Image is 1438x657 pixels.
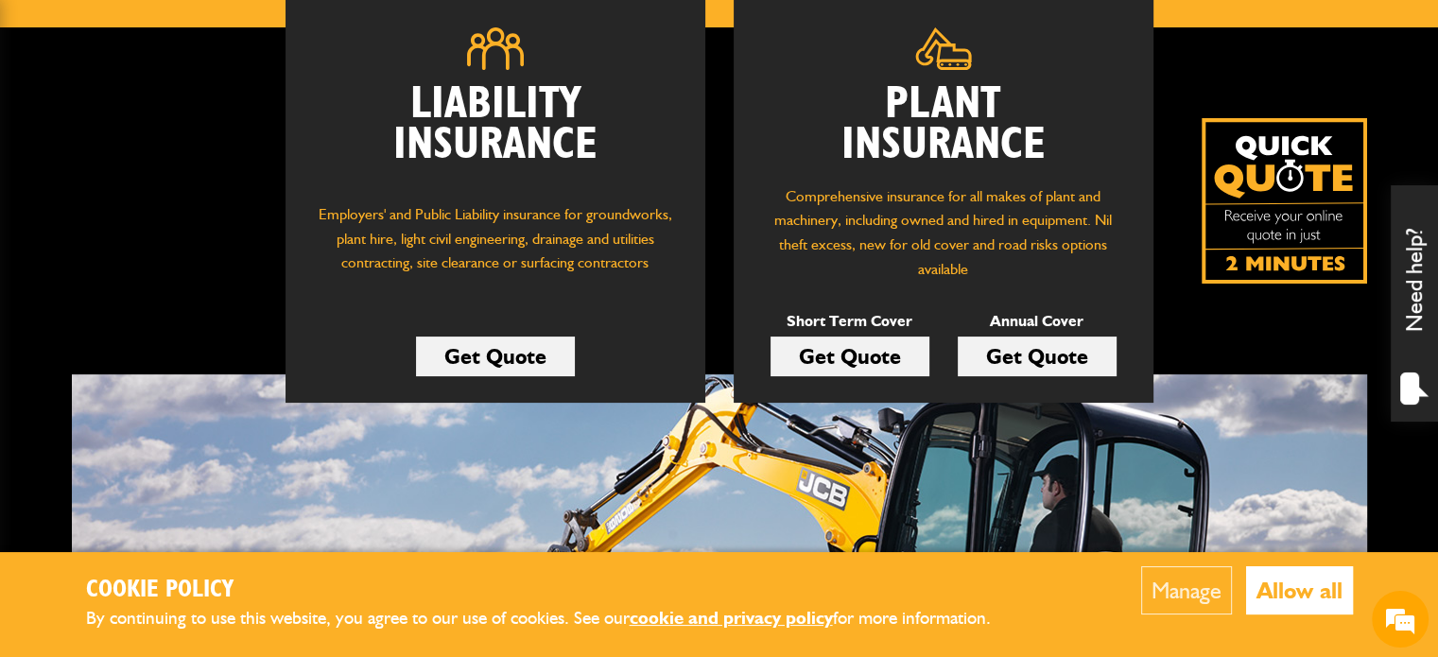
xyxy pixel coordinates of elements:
div: JCB Insurance [127,106,346,131]
a: Get Quote [771,337,929,376]
a: Get Quote [958,337,1117,376]
p: Comprehensive insurance for all makes of plant and machinery, including owned and hired in equipm... [762,184,1125,281]
p: Employers' and Public Liability insurance for groundworks, plant hire, light civil engineering, d... [314,202,677,293]
button: Manage [1141,566,1232,614]
h2: Cookie Policy [86,576,1022,605]
a: Get Quote [416,337,575,376]
a: Get your insurance quote isn just 2-minutes [1202,118,1367,284]
button: Allow all [1246,566,1353,614]
p: Annual Cover [958,309,1117,334]
h2: Liability Insurance [314,84,677,184]
div: Navigation go back [21,104,49,132]
h2: Plant Insurance [762,84,1125,165]
div: Minimize live chat window [310,9,355,55]
textarea: Choose an option [9,482,360,549]
a: cookie and privacy policy [630,607,833,629]
div: JCB Insurance [32,402,110,417]
p: Short Term Cover [771,309,929,334]
div: Need help? [1391,185,1438,422]
p: By continuing to use this website, you agree to our use of cookies. See our for more information. [86,604,1022,633]
img: d_20077148190_operators_62643000001515001 [61,105,108,131]
img: Quick Quote [1202,118,1367,284]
